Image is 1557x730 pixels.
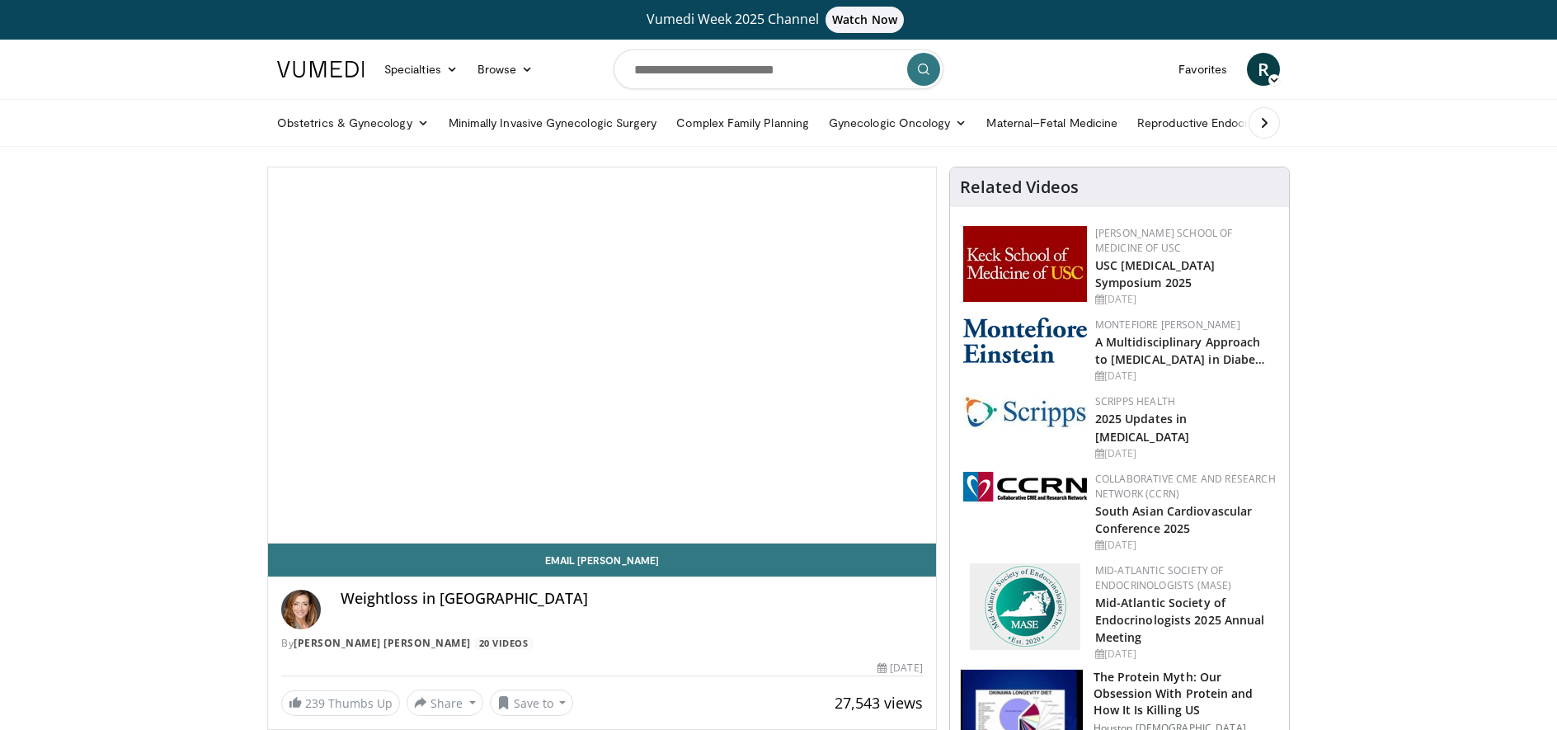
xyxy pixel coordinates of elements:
img: VuMedi Logo [277,61,365,78]
a: Mid-Atlantic Society of Endocrinologists 2025 Annual Meeting [1095,595,1265,645]
a: USC [MEDICAL_DATA] Symposium 2025 [1095,257,1216,290]
img: f382488c-070d-4809-84b7-f09b370f5972.png.150x105_q85_autocrop_double_scale_upscale_version-0.2.png [970,563,1080,650]
img: a04ee3ba-8487-4636-b0fb-5e8d268f3737.png.150x105_q85_autocrop_double_scale_upscale_version-0.2.png [963,472,1087,502]
h3: The Protein Myth: Our Obsession With Protein and How It Is Killing US [1094,669,1279,718]
button: Share [407,690,483,716]
input: Search topics, interventions [614,49,943,89]
a: 20 Videos [473,637,534,651]
button: Save to [490,690,574,716]
a: Mid-Atlantic Society of Endocrinologists (MASE) [1095,563,1232,592]
a: Scripps Health [1095,394,1175,408]
a: Obstetrics & Gynecology [267,106,439,139]
a: South Asian Cardiovascular Conference 2025 [1095,503,1253,536]
a: Montefiore [PERSON_NAME] [1095,318,1240,332]
div: [DATE] [877,661,922,676]
a: Maternal–Fetal Medicine [976,106,1127,139]
div: [DATE] [1095,369,1276,384]
a: A Multidisciplinary Approach to [MEDICAL_DATA] in Diabe… [1095,334,1266,367]
a: R [1247,53,1280,86]
a: Specialties [374,53,468,86]
img: Avatar [281,590,321,629]
img: b0142b4c-93a1-4b58-8f91-5265c282693c.png.150x105_q85_autocrop_double_scale_upscale_version-0.2.png [963,318,1087,363]
a: Vumedi Week 2025 ChannelWatch Now [280,7,1277,33]
h4: Weightloss in [GEOGRAPHIC_DATA] [341,590,923,608]
div: [DATE] [1095,647,1276,662]
a: Browse [468,53,543,86]
span: 27,543 views [835,693,923,713]
a: 239 Thumbs Up [281,690,400,716]
img: 7b941f1f-d101-407a-8bfa-07bd47db01ba.png.150x105_q85_autocrop_double_scale_upscale_version-0.2.jpg [963,226,1087,302]
a: Minimally Invasive Gynecologic Surgery [439,106,667,139]
a: Email [PERSON_NAME] [268,544,936,577]
a: Complex Family Planning [666,106,819,139]
h4: Related Videos [960,177,1079,197]
span: 239 [305,695,325,711]
a: Collaborative CME and Research Network (CCRN) [1095,472,1276,501]
a: Favorites [1169,53,1237,86]
div: [DATE] [1095,538,1276,553]
div: By [281,636,923,651]
a: Gynecologic Oncology [819,106,976,139]
a: [PERSON_NAME] School of Medicine of USC [1095,226,1233,255]
div: [DATE] [1095,446,1276,461]
video-js: Video Player [268,167,936,544]
a: Reproductive Endocrinology & [MEDICAL_DATA] [1127,106,1404,139]
img: c9f2b0b7-b02a-4276-a72a-b0cbb4230bc1.jpg.150x105_q85_autocrop_double_scale_upscale_version-0.2.jpg [963,394,1087,428]
span: Watch Now [826,7,904,33]
a: 2025 Updates in [MEDICAL_DATA] [1095,411,1189,444]
a: [PERSON_NAME] [PERSON_NAME] [294,636,471,650]
div: [DATE] [1095,292,1276,307]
